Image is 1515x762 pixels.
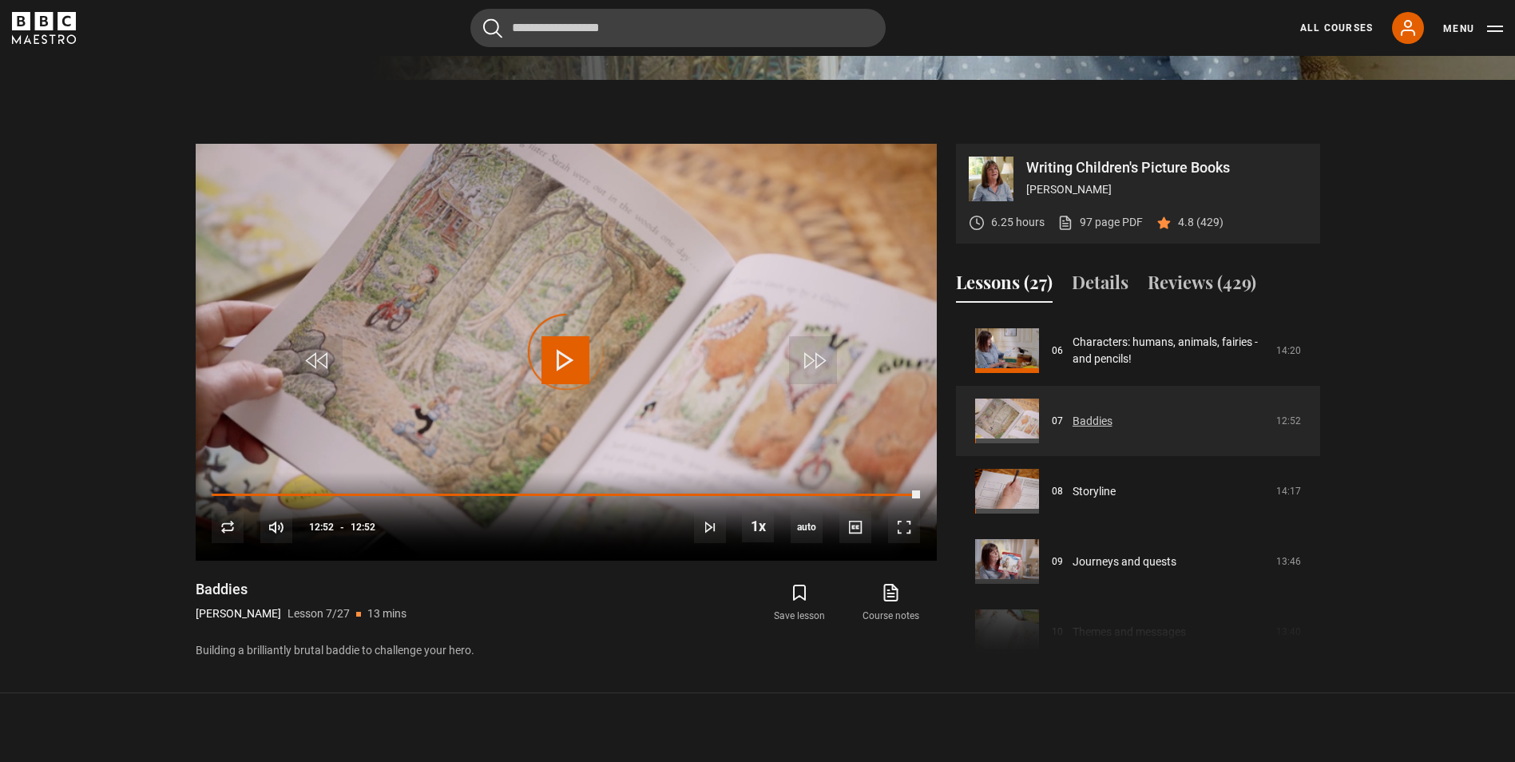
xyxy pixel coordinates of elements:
[12,12,76,44] svg: BBC Maestro
[888,511,920,543] button: Fullscreen
[1073,554,1176,570] a: Journeys and quests
[196,144,937,561] video-js: Video Player
[1073,413,1112,430] a: Baddies
[196,580,407,599] h1: Baddies
[1443,21,1503,37] button: Toggle navigation
[791,511,823,543] span: auto
[1026,181,1307,198] p: [PERSON_NAME]
[483,18,502,38] button: Submit the search query
[754,580,845,626] button: Save lesson
[260,511,292,543] button: Mute
[1300,21,1373,35] a: All Courses
[212,494,919,497] div: Progress Bar
[288,605,350,622] p: Lesson 7/27
[1148,269,1256,303] button: Reviews (429)
[956,269,1053,303] button: Lessons (27)
[351,513,375,542] span: 12:52
[1072,269,1128,303] button: Details
[1057,214,1143,231] a: 97 page PDF
[1178,214,1224,231] p: 4.8 (429)
[845,580,936,626] a: Course notes
[1026,161,1307,175] p: Writing Children's Picture Books
[470,9,886,47] input: Search
[991,214,1045,231] p: 6.25 hours
[340,522,344,533] span: -
[196,642,937,659] p: Building a brilliantly brutal baddie to challenge your hero.
[839,511,871,543] button: Captions
[212,511,244,543] button: Replay
[1073,483,1116,500] a: Storyline
[694,511,726,543] button: Next Lesson
[791,511,823,543] div: Current quality: 720p
[196,605,281,622] p: [PERSON_NAME]
[1073,334,1267,367] a: Characters: humans, animals, fairies - and pencils!
[367,605,407,622] p: 13 mins
[309,513,334,542] span: 12:52
[742,510,774,542] button: Playback Rate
